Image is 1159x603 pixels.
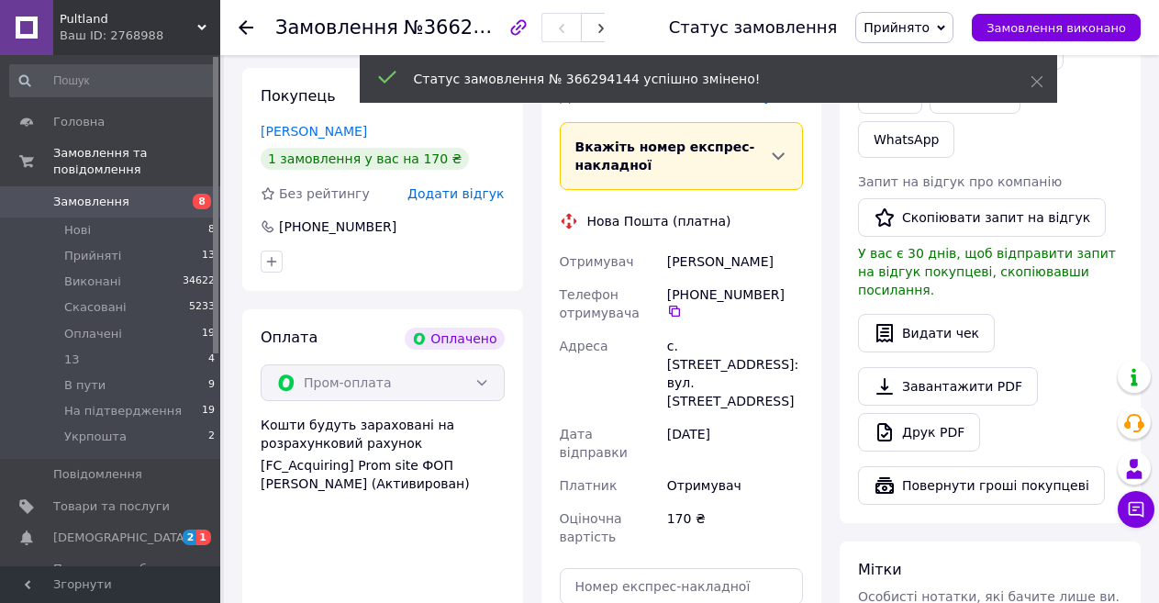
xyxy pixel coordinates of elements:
[560,287,640,320] span: Телефон отримувача
[208,429,215,445] span: 2
[60,28,220,44] div: Ваш ID: 2768988
[560,511,622,544] span: Оціночна вартість
[667,285,803,318] div: [PHONE_NUMBER]
[261,416,505,493] div: Кошти будуть зараховані на розрахунковий рахунок
[183,274,215,290] span: 34622
[64,248,121,264] span: Прийняті
[858,246,1116,297] span: У вас є 30 днів, щоб відправити запит на відгук покупцеві, скопіювавши посилання.
[9,64,217,97] input: Пошук
[53,561,170,594] span: Показники роботи компанії
[864,20,930,35] span: Прийнято
[64,429,127,445] span: Укрпошта
[663,418,807,469] div: [DATE]
[858,174,1062,189] span: Запит на відгук про компанію
[193,194,211,209] span: 8
[560,478,618,493] span: Платник
[583,212,736,230] div: Нова Пошта (платна)
[208,352,215,368] span: 4
[560,254,634,269] span: Отримувач
[663,502,807,553] div: 170 ₴
[575,140,755,173] span: Вкажіть номер експрес-накладної
[64,377,106,394] span: В пути
[858,367,1038,406] a: Завантажити PDF
[64,299,127,316] span: Скасовані
[202,326,215,342] span: 19
[663,329,807,418] div: с. [STREET_ADDRESS]: вул. [STREET_ADDRESS]
[407,186,504,201] span: Додати відгук
[1118,491,1154,528] button: Чат з покупцем
[64,403,182,419] span: На підтвердження
[196,530,211,545] span: 1
[64,326,122,342] span: Оплачені
[53,114,105,130] span: Головна
[202,248,215,264] span: 13
[261,148,469,170] div: 1 замовлення у вас на 170 ₴
[275,17,398,39] span: Замовлення
[64,352,80,368] span: 13
[972,14,1141,41] button: Замовлення виконано
[53,530,189,546] span: [DEMOGRAPHIC_DATA]
[53,498,170,515] span: Товари та послуги
[404,16,534,39] span: №366294144
[560,339,608,353] span: Адреса
[208,377,215,394] span: 9
[261,456,505,493] div: [FC_Acquiring] Prom site ФОП [PERSON_NAME] (Активирован)
[189,299,215,316] span: 5233
[239,18,253,37] div: Повернутися назад
[663,469,807,502] div: Отримувач
[261,87,336,105] span: Покупець
[53,194,129,210] span: Замовлення
[60,11,197,28] span: Pultland
[64,222,91,239] span: Нові
[261,329,318,346] span: Оплата
[405,328,504,350] div: Оплачено
[208,222,215,239] span: 8
[669,18,838,37] div: Статус замовлення
[858,413,980,452] a: Друк PDF
[202,403,215,419] span: 19
[53,145,220,178] span: Замовлення та повідомлення
[858,314,995,352] button: Видати чек
[183,530,197,545] span: 2
[53,466,142,483] span: Повідомлення
[858,121,954,158] a: WhatsApp
[986,21,1126,35] span: Замовлення виконано
[858,466,1105,505] button: Повернути гроші покупцеві
[858,198,1106,237] button: Скопіювати запит на відгук
[64,274,121,290] span: Виконані
[663,245,807,278] div: [PERSON_NAME]
[277,218,398,236] div: [PHONE_NUMBER]
[560,427,628,460] span: Дата відправки
[261,124,367,139] a: [PERSON_NAME]
[414,70,985,88] div: Статус замовлення № 366294144 успішно змінено!
[279,186,370,201] span: Без рейтингу
[858,561,902,578] span: Мітки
